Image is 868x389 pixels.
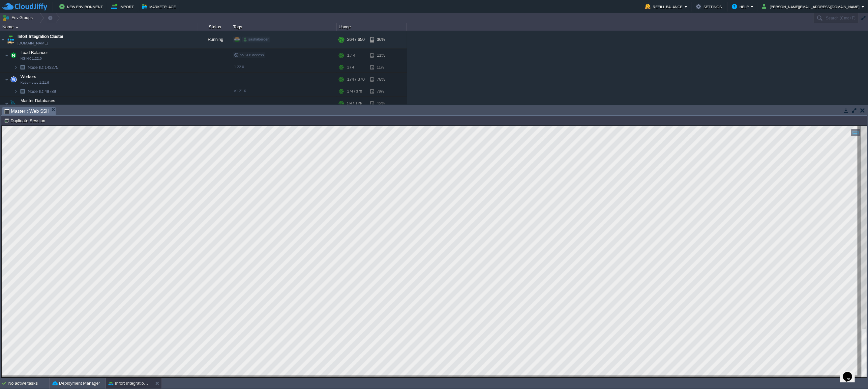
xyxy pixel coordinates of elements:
img: CloudJiffy [2,3,47,11]
img: AMDAwAAAACH5BAEAAAAALAAAAAABAAEAAAICRAEAOw== [14,86,18,97]
div: Running [198,31,231,48]
img: AMDAwAAAACH5BAEAAAAALAAAAAABAAEAAAICRAEAOw== [18,62,27,72]
div: 36% [370,31,392,48]
div: 174 / 370 [347,86,362,97]
a: Node ID:49789 [27,89,57,94]
div: 1 / 4 [347,62,354,72]
span: Workers [20,74,37,79]
img: AMDAwAAAACH5BAEAAAAALAAAAAABAAEAAAICRAEAOw== [14,62,18,72]
span: Master Databases [20,98,56,103]
div: 78% [370,86,392,97]
div: 1 / 4 [347,49,355,62]
img: AMDAwAAAACH5BAEAAAAALAAAAAABAAEAAAICRAEAOw== [9,97,18,110]
span: Node ID: [28,65,45,70]
div: 13% [370,97,392,110]
div: 264 / 650 [347,31,365,48]
img: AMDAwAAAACH5BAEAAAAALAAAAAABAAEAAAICRAEAOw== [9,49,18,62]
button: Marketplace [142,3,178,11]
button: Duplicate Session [4,118,47,124]
img: AMDAwAAAACH5BAEAAAAALAAAAAABAAEAAAICRAEAOw== [5,73,9,86]
span: NGINX 1.22.0 [20,57,42,61]
div: Tags [231,23,336,31]
button: New Environment [59,3,105,11]
span: 49789 [27,89,57,94]
button: Import [111,3,136,11]
img: AMDAwAAAACH5BAEAAAAALAAAAAABAAEAAAICRAEAOw== [6,31,15,48]
img: AMDAwAAAACH5BAEAAAAALAAAAAABAAEAAAICRAEAOw== [15,26,18,28]
button: Infort Integration Cluster [108,380,150,387]
div: 174 / 370 [347,73,365,86]
div: No active tasks [8,378,49,389]
span: Node ID: [28,89,45,94]
div: sashaberger [242,37,270,42]
a: Node ID:143275 [27,65,59,70]
a: WorkersKubernetes 1.21.6 [20,74,37,79]
span: no SLB access [234,53,264,57]
div: 11% [370,62,392,72]
div: Usage [337,23,406,31]
img: AMDAwAAAACH5BAEAAAAALAAAAAABAAEAAAICRAEAOw== [5,49,9,62]
iframe: chat widget [840,363,861,382]
button: Settings [696,3,724,11]
img: AMDAwAAAACH5BAEAAAAALAAAAAABAAEAAAICRAEAOw== [5,97,9,110]
img: AMDAwAAAACH5BAEAAAAALAAAAAABAAEAAAICRAEAOw== [18,86,27,97]
button: Env Groups [2,13,35,22]
a: Master Databases [20,98,56,103]
button: Help [732,3,751,11]
div: Status [198,23,231,31]
a: Load BalancerNGINX 1.22.0 [20,50,49,55]
span: v1.21.6 [234,89,246,93]
button: [PERSON_NAME][EMAIL_ADDRESS][DOMAIN_NAME] [762,3,861,11]
a: Infort Integration Cluster [17,33,63,40]
div: 11% [370,49,392,62]
button: Refill Balance [645,3,684,11]
span: Load Balancer [20,50,49,55]
span: Master : Web SSH [4,107,49,115]
div: 78% [370,73,392,86]
a: [DOMAIN_NAME] [17,40,48,46]
div: 59 / 128 [347,97,362,110]
span: 1.22.0 [234,65,244,69]
div: Name [1,23,198,31]
img: AMDAwAAAACH5BAEAAAAALAAAAAABAAEAAAICRAEAOw== [9,73,18,86]
button: Deployment Manager [52,380,100,387]
img: AMDAwAAAACH5BAEAAAAALAAAAAABAAEAAAICRAEAOw== [0,31,6,48]
span: Kubernetes 1.21.6 [20,81,49,85]
span: 143275 [27,65,59,70]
